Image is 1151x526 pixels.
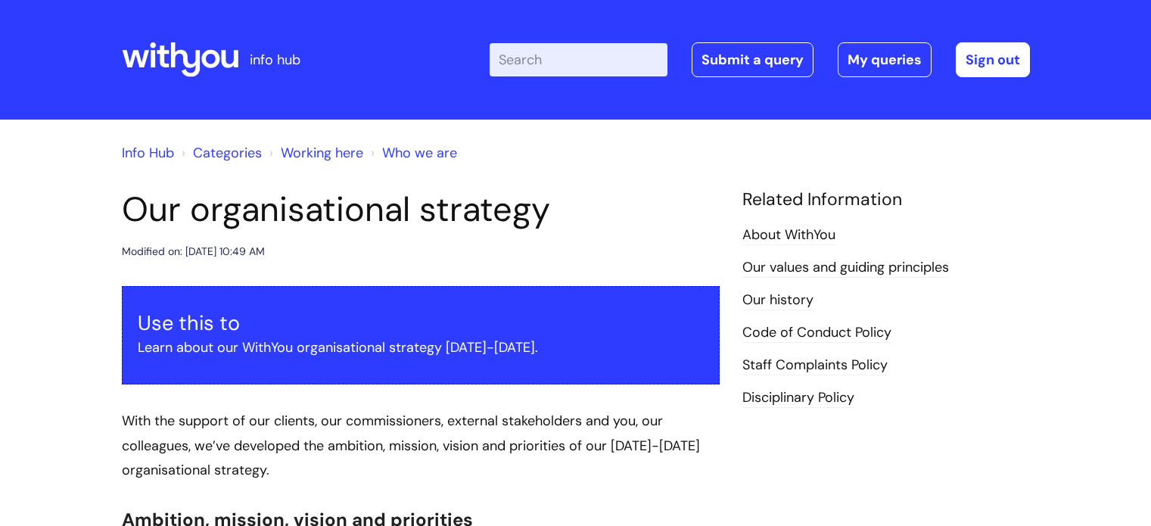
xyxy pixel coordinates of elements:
[692,42,813,77] a: Submit a query
[266,141,363,165] li: Working here
[956,42,1030,77] a: Sign out
[122,189,720,230] h1: Our organisational strategy
[122,242,265,261] div: Modified on: [DATE] 10:49 AM
[178,141,262,165] li: Solution home
[742,356,888,375] a: Staff Complaints Policy
[838,42,932,77] a: My queries
[122,409,720,482] p: With the support of our clients, our commissioners, external stakeholders and you, our colleagues...
[138,335,704,359] p: Learn about our WithYou organisational strategy [DATE]-[DATE].
[742,226,835,245] a: About WithYou
[742,388,854,408] a: Disciplinary Policy
[490,43,667,76] input: Search
[122,144,174,162] a: Info Hub
[742,323,891,343] a: Code of Conduct Policy
[250,48,300,72] p: info hub
[138,311,704,335] h3: Use this to
[742,291,813,310] a: Our history
[281,144,363,162] a: Working here
[193,144,262,162] a: Categories
[367,141,457,165] li: Who we are
[382,144,457,162] a: Who we are
[490,42,1030,77] div: | -
[742,258,949,278] a: Our values and guiding principles
[742,189,1030,210] h4: Related Information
